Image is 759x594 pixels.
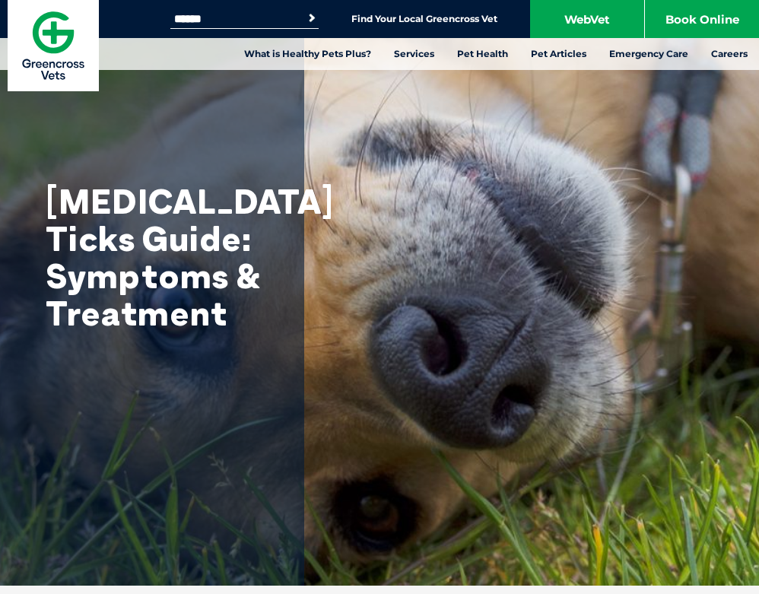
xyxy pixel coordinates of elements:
[519,38,598,70] a: Pet Articles
[233,38,383,70] a: What is Healthy Pets Plus?
[351,13,497,25] a: Find Your Local Greencross Vet
[304,11,319,26] button: Search
[446,38,519,70] a: Pet Health
[598,38,700,70] a: Emergency Care
[46,183,289,332] h1: [MEDICAL_DATA] Ticks Guide: Symptoms & Treatment
[383,38,446,70] a: Services
[700,38,759,70] a: Careers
